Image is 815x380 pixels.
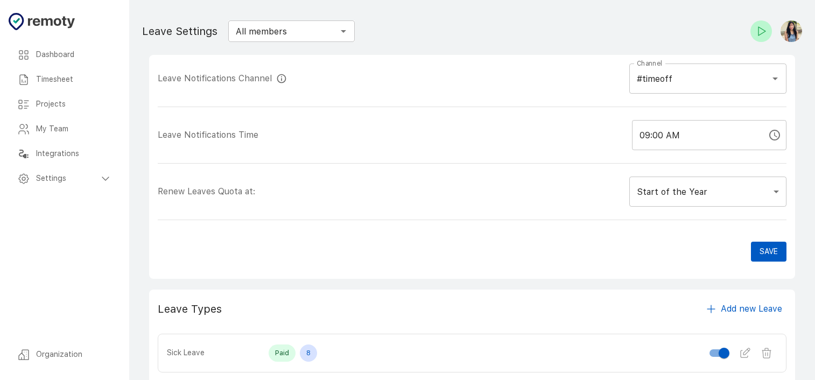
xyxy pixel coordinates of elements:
button: Open [768,71,783,86]
div: Dashboard [9,43,121,67]
button: Open [336,24,351,39]
span: 8 [300,348,317,358]
h4: Sick Leave [167,347,269,358]
img: Rochelle Serapion [781,20,802,42]
div: Organization [9,342,121,367]
button: Add new Leave [700,298,786,320]
button: Save [751,242,786,262]
button: Rochelle Serapion [776,16,802,46]
div: Timesheet [9,67,121,92]
label: Channel [637,59,662,68]
h1: Leave Settings [142,23,217,40]
h6: Organization [36,349,112,361]
input: hh:mm (a|p)m [632,120,760,150]
div: Start of the Year [629,177,786,207]
h6: Integrations [36,148,112,160]
h6: Projects [36,98,112,110]
button: Choose time, selected time is 9:00 AM [764,124,785,146]
h3: Renew Leaves Quota at: [158,185,629,198]
div: Projects [9,92,121,117]
p: Leave Notifications Time [158,129,263,142]
span: Paid [269,348,296,358]
h6: Timesheet [36,74,112,86]
div: Settings [9,166,121,191]
div: Integrations [9,142,121,166]
h2: Leave Types [158,300,681,318]
div: My Team [9,117,121,142]
svg: Remoty will daily leave notifications to the selected channel at the selected time. [276,72,287,85]
h6: My Team [36,123,112,135]
h6: Settings [36,173,99,185]
button: Check-in [750,20,772,42]
h3: Leave Notifications Channel [158,72,629,85]
h6: Dashboard [36,49,112,61]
